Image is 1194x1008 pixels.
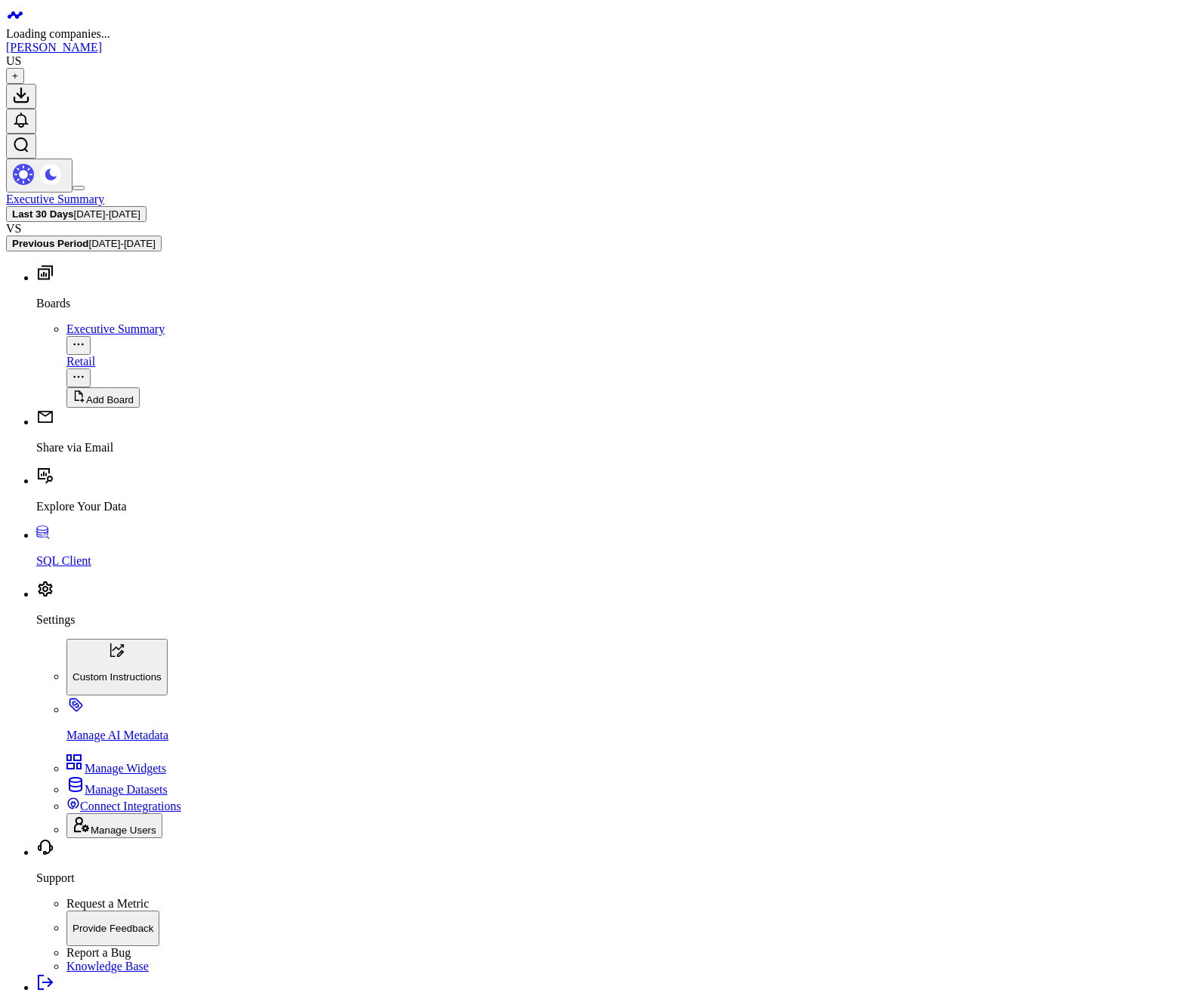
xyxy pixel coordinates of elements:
span: + [12,70,18,82]
p: Custom Instructions [73,671,162,683]
button: Custom Instructions [66,639,168,695]
p: Settings [36,613,1188,627]
div: Retail [66,355,1188,368]
p: SQL Client [36,554,1188,568]
b: Last 30 Days [12,208,74,220]
span: Connect Integrations [80,800,181,812]
a: Manage Datasets [66,783,168,796]
button: Last 30 Days[DATE]-[DATE] [6,206,147,222]
a: Executive Summary [6,193,104,205]
button: Open board menu [66,368,91,387]
p: Boards [36,297,1188,310]
p: Share via Email [36,441,1188,455]
p: Manage AI Metadata [66,729,1188,742]
span: [DATE] - [DATE] [88,238,155,249]
p: Support [36,871,1188,885]
div: Loading companies... [6,27,1188,41]
button: Add Board [66,387,140,408]
span: Manage Widgets [85,762,166,775]
a: RetailOpen board menu [66,355,1188,385]
a: [PERSON_NAME] [6,41,102,54]
button: Previous Period[DATE]-[DATE] [6,236,162,251]
p: Explore Your Data [36,500,1188,513]
a: Connect Integrations [66,800,181,812]
span: Manage Users [91,825,156,836]
div: US [6,54,21,68]
button: Open board menu [66,336,91,355]
button: Provide Feedback [66,911,159,947]
span: Add Board [86,394,134,405]
b: Previous Period [12,238,88,249]
p: Provide Feedback [73,923,153,934]
a: Request a Metric [66,897,149,910]
div: VS [6,222,1188,236]
div: Executive Summary [66,322,1188,336]
button: + [6,68,24,84]
a: SQL Client [36,529,1188,568]
span: Manage Datasets [85,783,168,796]
button: Open search [6,134,36,159]
a: Knowledge Base [66,960,149,973]
a: Manage AI Metadata [66,703,1188,742]
a: Manage Widgets [66,762,166,775]
a: Report a Bug [66,946,131,959]
button: Manage Users [66,813,162,838]
span: [DATE] - [DATE] [74,208,140,220]
a: Executive SummaryOpen board menu [66,322,1188,353]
